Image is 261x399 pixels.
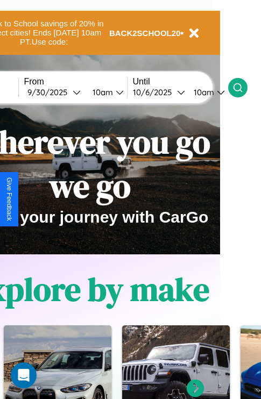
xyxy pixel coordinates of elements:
div: Open Intercom Messenger [11,362,37,388]
button: 10am [84,87,127,98]
button: 10am [185,87,228,98]
div: 10 / 6 / 2025 [133,87,177,97]
label: Until [133,77,228,87]
div: 9 / 30 / 2025 [27,87,73,97]
button: 9/30/2025 [24,87,84,98]
label: From [24,77,127,87]
div: Give Feedback [5,177,13,221]
b: BACK2SCHOOL20 [109,28,181,38]
div: 10am [188,87,217,97]
div: 10am [87,87,116,97]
